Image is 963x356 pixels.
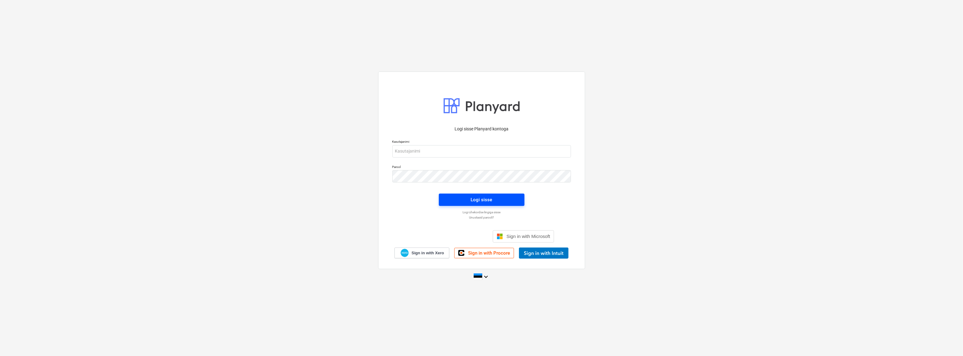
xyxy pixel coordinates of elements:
span: Sign in with Procore [468,250,510,256]
button: Logi sisse [439,194,524,206]
a: Sign in with Procore [454,248,514,258]
p: Parool [392,165,571,170]
iframe: Sisselogimine Google'i nupu abil [406,230,491,243]
span: Sign in with Xero [411,250,444,256]
div: Vestlusvidin [932,326,963,356]
p: Kasutajanimi [392,140,571,145]
a: Sign in with Xero [395,248,449,258]
a: Logi ühekordse lingiga sisse [389,210,574,214]
a: Unustasid parooli? [389,215,574,219]
img: Microsoft logo [497,233,503,239]
span: Sign in with Microsoft [507,234,550,239]
img: Xero logo [401,249,409,257]
i: keyboard_arrow_down [482,273,490,280]
iframe: Chat Widget [932,326,963,356]
input: Kasutajanimi [392,145,571,158]
div: Logi sisse [471,196,492,204]
p: Logi sisse Planyard kontoga [392,126,571,132]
